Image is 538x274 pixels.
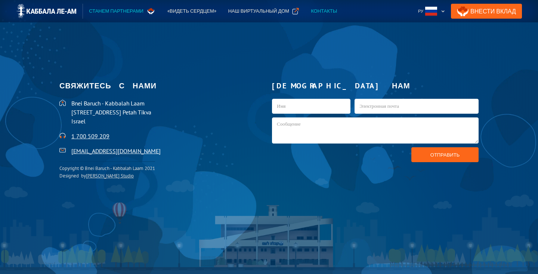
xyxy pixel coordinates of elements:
div: Ру [415,4,448,19]
a: Внести Вклад [451,4,522,19]
input: Отправить [411,147,479,162]
a: Станем партнерами [83,4,161,19]
form: kab1-Russian [272,99,479,162]
a: Контакты [305,4,343,19]
div: Станем партнерами [89,7,143,15]
div: Ру [418,7,423,15]
h2: [DEMOGRAPHIC_DATA] нам [272,78,479,93]
div: «Видеть сердцем» [167,7,216,15]
a: [PERSON_NAME] Studio [86,173,134,179]
input: Имя [272,99,350,114]
div: Copyright © Bnei Baruch - Kabbalah Laam 2021 [59,165,155,172]
a: Наш виртуальный дом [222,4,305,19]
a: «Видеть сердцем» [161,4,222,19]
input: Электронная почта [355,99,479,114]
div: Контакты [311,7,337,15]
a: [EMAIL_ADDRESS][DOMAIN_NAME] [71,147,161,155]
h2: Свяжитесь с нами [59,78,266,93]
div: Наш виртуальный дом [228,7,289,15]
a: 1 700 509 209 [71,132,109,140]
p: Bnei Baruch - Kabbalah Laam [STREET_ADDRESS] Petah Tikva Israel [71,99,266,126]
div: Designed by [59,172,155,180]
